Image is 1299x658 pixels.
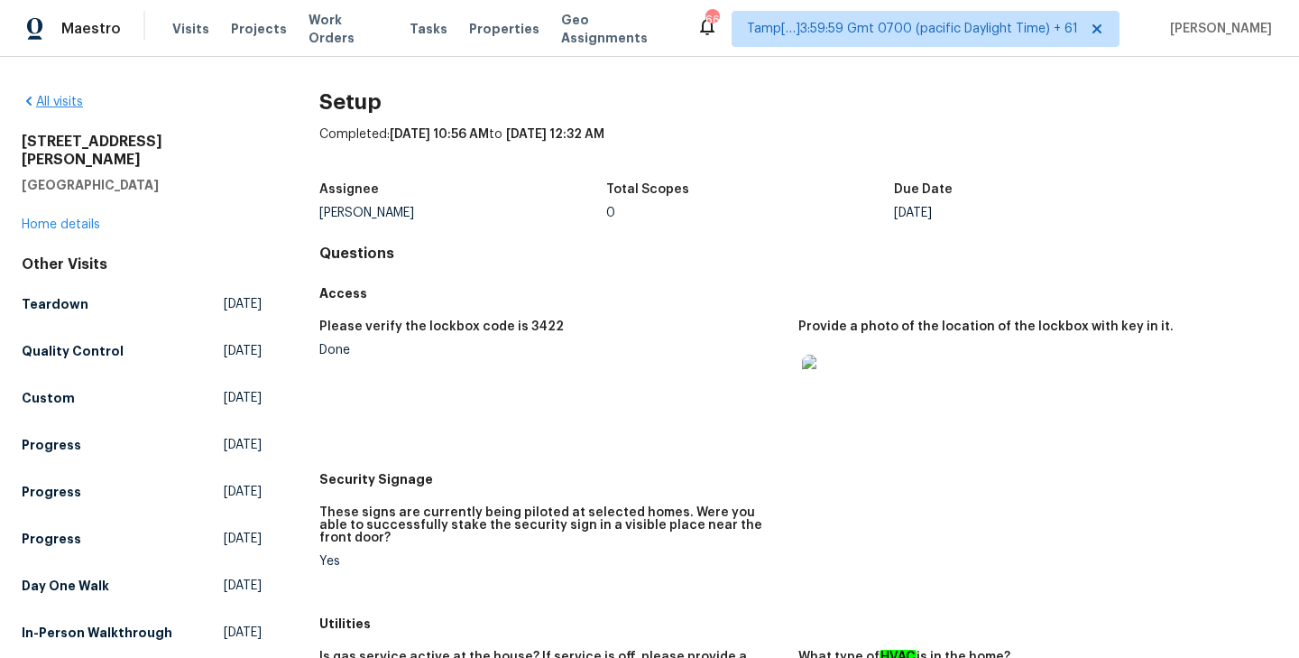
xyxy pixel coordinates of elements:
[224,389,262,407] span: [DATE]
[22,570,262,602] a: Day One Walk[DATE]
[172,20,209,38] span: Visits
[1163,20,1272,38] span: [PERSON_NAME]
[22,624,172,642] h5: In-Person Walkthrough
[224,295,262,313] span: [DATE]
[410,23,447,35] span: Tasks
[224,483,262,501] span: [DATE]
[798,320,1174,333] h5: Provide a photo of the location of the lockbox with key in it.
[22,288,262,320] a: Teardown[DATE]
[22,476,262,508] a: Progress[DATE]
[224,624,262,642] span: [DATE]
[319,555,784,568] div: Yes
[22,577,109,595] h5: Day One Walk
[894,183,953,196] h5: Due Date
[22,436,81,454] h5: Progress
[319,320,564,333] h5: Please verify the lockbox code is 3422
[22,382,262,414] a: Custom[DATE]
[231,20,287,38] span: Projects
[319,245,1277,263] h4: Questions
[224,577,262,595] span: [DATE]
[22,523,262,555] a: Progress[DATE]
[606,207,894,219] div: 0
[319,207,607,219] div: [PERSON_NAME]
[309,11,388,47] span: Work Orders
[390,128,489,141] span: [DATE] 10:56 AM
[469,20,539,38] span: Properties
[22,530,81,548] h5: Progress
[319,183,379,196] h5: Assignee
[319,470,1277,488] h5: Security Signage
[22,176,262,194] h5: [GEOGRAPHIC_DATA]
[61,20,121,38] span: Maestro
[506,128,604,141] span: [DATE] 12:32 AM
[319,284,1277,302] h5: Access
[22,483,81,501] h5: Progress
[224,342,262,360] span: [DATE]
[894,207,1182,219] div: [DATE]
[319,93,1277,111] h2: Setup
[22,255,262,273] div: Other Visits
[705,11,718,29] div: 668
[224,530,262,548] span: [DATE]
[22,218,100,231] a: Home details
[747,20,1078,38] span: Tamp[…]3:59:59 Gmt 0700 (pacific Daylight Time) + 61
[22,133,262,169] h2: [STREET_ADDRESS][PERSON_NAME]
[319,344,784,357] div: Done
[22,616,262,649] a: In-Person Walkthrough[DATE]
[224,436,262,454] span: [DATE]
[22,96,83,108] a: All visits
[22,389,75,407] h5: Custom
[22,295,88,313] h5: Teardown
[319,506,784,544] h5: These signs are currently being piloted at selected homes. Were you able to successfully stake th...
[561,11,675,47] span: Geo Assignments
[22,429,262,461] a: Progress[DATE]
[22,342,124,360] h5: Quality Control
[319,125,1277,172] div: Completed: to
[22,335,262,367] a: Quality Control[DATE]
[606,183,689,196] h5: Total Scopes
[319,615,1277,633] h5: Utilities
